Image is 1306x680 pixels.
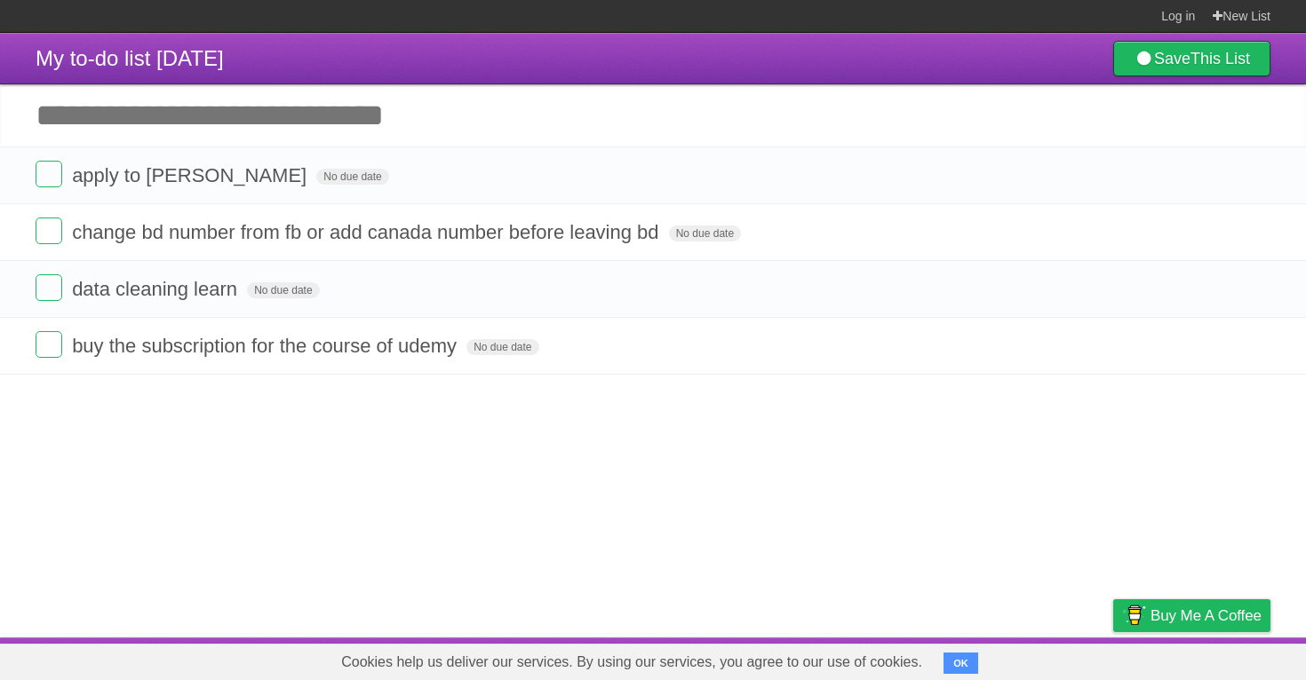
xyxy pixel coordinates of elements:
label: Done [36,161,62,187]
a: Privacy [1090,642,1136,676]
a: Suggest a feature [1159,642,1270,676]
a: SaveThis List [1113,41,1270,76]
span: apply to [PERSON_NAME] [72,164,311,186]
span: Cookies help us deliver our services. By using our services, you agree to our use of cookies. [323,644,940,680]
label: Done [36,274,62,301]
a: About [877,642,914,676]
img: Buy me a coffee [1122,600,1146,630]
span: buy the subscription for the course of udemy [72,335,461,357]
b: This List [1191,50,1250,67]
label: Done [36,217,62,244]
span: No due date [466,339,538,355]
span: My to-do list [DATE] [36,46,224,70]
span: No due date [247,282,319,298]
span: change bd number from fb or add canada number before leaving bd [72,221,663,243]
span: No due date [669,225,741,241]
a: Buy me a coffee [1113,599,1270,632]
span: data cleaning learn [72,278,242,300]
label: Done [36,331,62,358]
button: OK [944,652,978,674]
a: Terms [1030,642,1069,676]
span: No due date [316,169,388,185]
a: Developers [936,642,1007,676]
span: Buy me a coffee [1151,600,1262,631]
